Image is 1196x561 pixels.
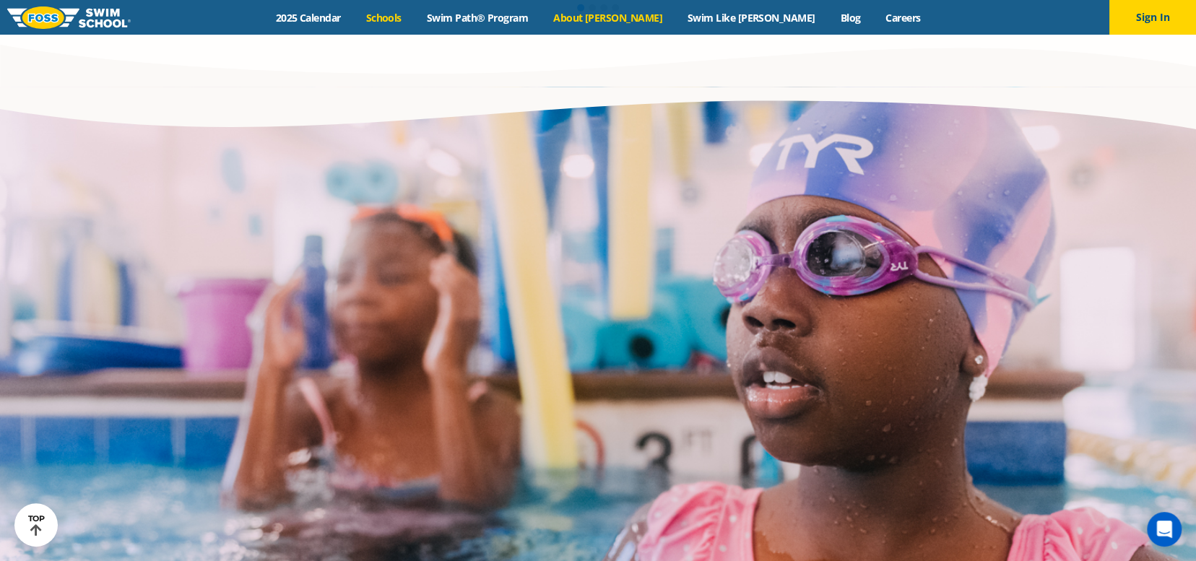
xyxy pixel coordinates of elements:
[353,11,414,25] a: Schools
[828,11,873,25] a: Blog
[1147,512,1182,547] div: Open Intercom Messenger
[873,11,933,25] a: Careers
[28,514,45,536] div: TOP
[675,11,828,25] a: Swim Like [PERSON_NAME]
[7,6,131,29] img: FOSS Swim School Logo
[414,11,540,25] a: Swim Path® Program
[263,11,353,25] a: 2025 Calendar
[541,11,675,25] a: About [PERSON_NAME]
